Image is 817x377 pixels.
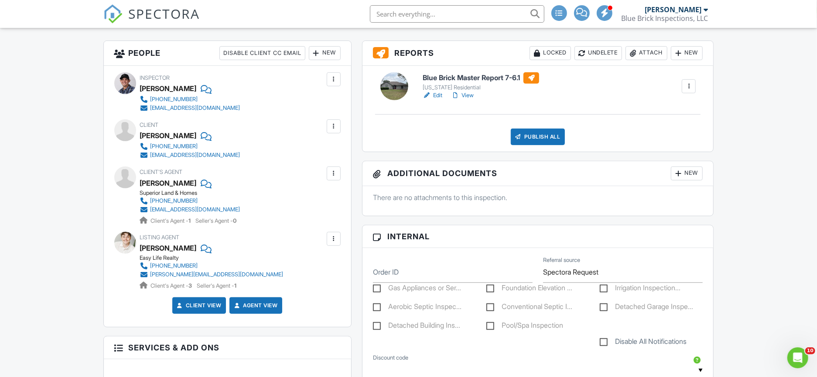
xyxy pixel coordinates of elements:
span: Client's Agent - [151,217,192,224]
p: There are no attachments to this inspection. [373,193,703,202]
span: SPECTORA [129,4,200,23]
div: Superior Land & Homes [140,190,247,197]
h3: Internal [362,225,714,248]
label: Detached Building Inspection [373,321,460,332]
label: Foundation Elevation Measurements [486,284,572,295]
label: Aerobic Septic Inspection (On Site Waste Water) [373,302,461,313]
span: Inspector [140,75,170,81]
a: [PHONE_NUMBER] [140,262,284,270]
span: Client [140,122,159,128]
h6: Blue Brick Master Report 7-6.1 [423,72,539,84]
div: [PHONE_NUMBER] [150,96,198,103]
strong: 3 [189,282,192,289]
label: Discount code [373,354,408,362]
div: [PERSON_NAME] [645,5,702,14]
div: New [309,46,341,60]
a: SPECTORA [103,12,200,30]
label: Gas Appliances or Service [373,284,461,295]
h3: People [104,41,351,66]
label: Conventional Septic Inspection (On Site Waste Water) [486,302,572,313]
a: Edit [423,91,442,100]
a: [PERSON_NAME] [140,177,197,190]
label: Referral source [543,256,580,264]
span: Client's Agent - [151,282,194,289]
label: Detached Garage Inspection [600,302,693,313]
div: Disable Client CC Email [219,46,305,60]
div: Easy Life Realty [140,255,291,262]
a: [PERSON_NAME][EMAIL_ADDRESS][DOMAIN_NAME] [140,270,284,279]
a: Blue Brick Master Report 7-6.1 [US_STATE] Residential [423,72,539,92]
label: Order ID [373,267,399,277]
input: Search everything... [370,5,544,23]
div: [EMAIL_ADDRESS][DOMAIN_NAME] [150,206,240,213]
h3: Additional Documents [362,161,714,186]
span: Client's Agent [140,169,183,175]
div: [PHONE_NUMBER] [150,197,198,204]
a: [PHONE_NUMBER] [140,95,240,104]
div: Attach [626,46,667,60]
a: [EMAIL_ADDRESS][DOMAIN_NAME] [140,205,240,214]
span: Seller's Agent - [196,217,237,224]
a: Agent View [232,301,277,310]
strong: 0 [233,217,237,224]
div: Blue Brick Inspections, LLC [622,14,708,23]
div: [PHONE_NUMBER] [150,143,198,150]
span: Listing Agent [140,234,180,241]
h3: Reports [362,41,714,66]
a: [EMAIL_ADDRESS][DOMAIN_NAME] [140,104,240,112]
div: [PHONE_NUMBER] [150,262,198,269]
div: [PERSON_NAME] [140,82,197,95]
strong: 1 [235,282,237,289]
span: 10 [805,347,815,354]
strong: 1 [189,217,191,224]
span: Seller's Agent - [197,282,237,289]
label: Irrigation Inspection (Sprinkler System) [600,284,680,295]
a: [PHONE_NUMBER] [140,197,240,205]
label: Pool/Spa Inspection [486,321,563,332]
img: The Best Home Inspection Software - Spectora [103,4,123,24]
label: Disable All Notifications [600,337,687,348]
a: View [451,91,474,100]
div: New [671,46,703,60]
div: [EMAIL_ADDRESS][DOMAIN_NAME] [150,152,240,159]
div: [PERSON_NAME] [140,129,197,142]
div: [EMAIL_ADDRESS][DOMAIN_NAME] [150,105,240,112]
a: [PHONE_NUMBER] [140,142,240,151]
div: New [671,166,703,180]
div: Locked [530,46,571,60]
div: Publish All [511,129,565,145]
a: [EMAIL_ADDRESS][DOMAIN_NAME] [140,151,240,160]
div: [US_STATE] Residential [423,84,539,91]
div: [PERSON_NAME][EMAIL_ADDRESS][DOMAIN_NAME] [150,271,284,278]
h3: Services & Add ons [104,336,351,359]
a: Client View [175,301,222,310]
div: Undelete [574,46,622,60]
iframe: Intercom live chat [787,347,808,368]
a: [PERSON_NAME] [140,241,197,255]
